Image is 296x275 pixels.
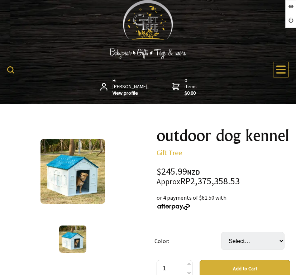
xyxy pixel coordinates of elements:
small: Approx [157,177,180,186]
img: outdoor dog kennel [59,226,86,253]
a: 0 items$0.00 [172,77,198,96]
img: outdoor dog kennel [40,139,105,204]
img: Babywear - Gifts - Toys & more [94,48,202,59]
strong: $0.00 [185,90,198,96]
td: Color: [154,222,221,260]
a: Gift Tree [157,148,182,157]
span: 0 items [185,77,198,96]
div: or 4 payments of $61.50 with [157,193,290,210]
h1: outdoor dog kennel [157,127,290,144]
img: Afterpay [157,204,191,210]
span: Hi [PERSON_NAME], [113,77,149,96]
div: $245.99 RP2,375,358.53 [157,167,290,186]
img: product search [7,66,14,74]
a: Hi [PERSON_NAME],View profile [100,77,149,96]
span: NZD [187,168,200,176]
strong: View profile [113,90,149,96]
